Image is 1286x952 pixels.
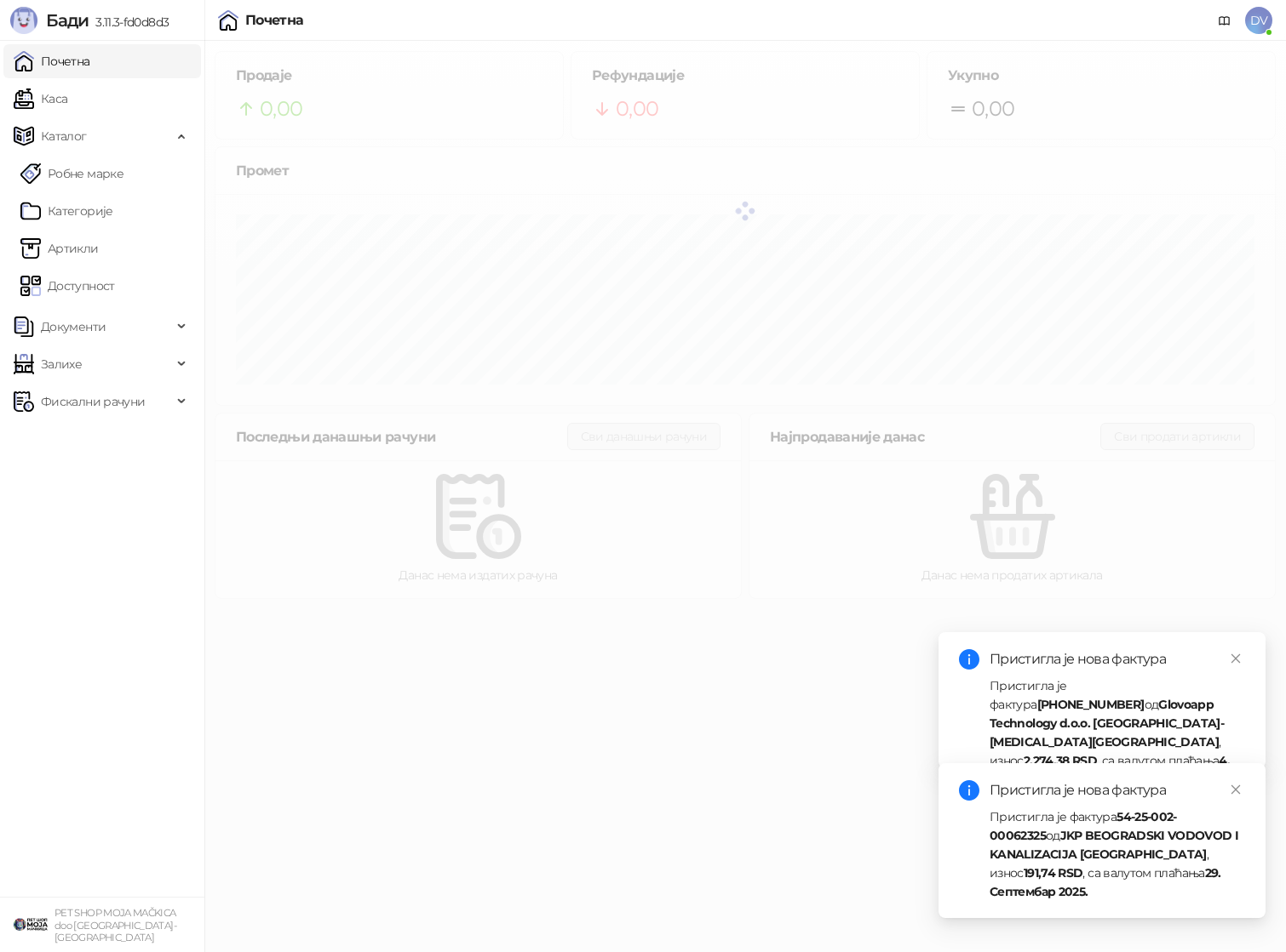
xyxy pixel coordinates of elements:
[990,649,1245,670] div: Пристигла је нова фактура
[990,807,1245,901] div: Пристигла је фактура од , износ , са валутом плаћања
[20,157,123,191] a: Робне марке
[1037,697,1145,712] strong: [PHONE_NUMBER]
[990,809,1177,843] strong: 54-25-002-00062325
[14,44,90,78] a: Почетна
[990,780,1245,801] div: Пристигла је нова фактура
[20,269,115,303] a: Доступност
[41,310,106,344] span: Документи
[959,780,979,801] span: info-circle
[41,385,145,419] span: Фискални рачуни
[14,908,48,942] img: 64x64-companyLogo-9f44b8df-f022-41eb-b7d6-300ad218de09.png
[1024,753,1097,768] strong: 2.274,38 RSD
[990,697,1224,750] strong: Glovoapp Technology d.o.o. [GEOGRAPHIC_DATA]-[MEDICAL_DATA][GEOGRAPHIC_DATA]
[990,676,1245,789] div: Пристигла је фактура од , износ , са валутом плаћања
[1245,7,1272,34] span: DV
[20,231,99,265] a: ArtikliАртикли
[41,119,87,153] span: Каталог
[89,14,169,30] span: 3.11.3-fd0d8d3
[14,82,67,116] a: Каса
[245,14,304,27] div: Почетна
[1230,653,1242,664] span: close
[990,828,1238,862] strong: JKP BEOGRADSKI VODOVOD I KANALIZACIJA [GEOGRAPHIC_DATA]
[959,649,979,670] span: info-circle
[55,907,176,943] small: PET SHOP MOJA MAČKICA doo [GEOGRAPHIC_DATA]-[GEOGRAPHIC_DATA]
[1211,7,1238,34] a: Документација
[990,865,1221,899] strong: 29. Септембар 2025.
[1230,784,1242,795] span: close
[46,10,89,31] span: Бади
[1024,865,1083,881] strong: 191,74 RSD
[20,194,113,228] a: Категорије
[41,347,82,381] span: Залихе
[1226,780,1245,799] a: Close
[10,7,37,34] img: Logo
[1226,649,1245,668] a: Close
